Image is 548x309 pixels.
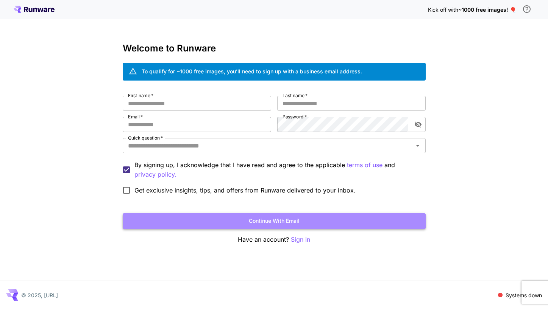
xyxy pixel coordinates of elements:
[134,160,420,179] p: By signing up, I acknowledge that I have read and agree to the applicable and
[283,92,308,99] label: Last name
[21,291,58,299] p: © 2025, [URL]
[347,160,383,170] button: By signing up, I acknowledge that I have read and agree to the applicable and privacy policy.
[134,186,356,195] span: Get exclusive insights, tips, and offers from Runware delivered to your inbox.
[411,118,425,131] button: toggle password visibility
[134,170,176,179] p: privacy policy.
[506,291,542,299] p: Systems down
[291,235,310,244] button: Sign in
[128,92,153,99] label: First name
[519,2,534,17] button: In order to qualify for free credit, you need to sign up with a business email address and click ...
[123,213,426,229] button: Continue with email
[458,6,516,13] span: ~1000 free images! 🎈
[428,6,458,13] span: Kick off with
[123,43,426,54] h3: Welcome to Runware
[128,113,143,120] label: Email
[134,170,176,179] button: By signing up, I acknowledge that I have read and agree to the applicable terms of use and
[283,113,307,120] label: Password
[123,235,426,244] p: Have an account?
[347,160,383,170] p: terms of use
[412,140,423,151] button: Open
[142,67,362,75] div: To qualify for ~1000 free images, you’ll need to sign up with a business email address.
[128,135,163,141] label: Quick question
